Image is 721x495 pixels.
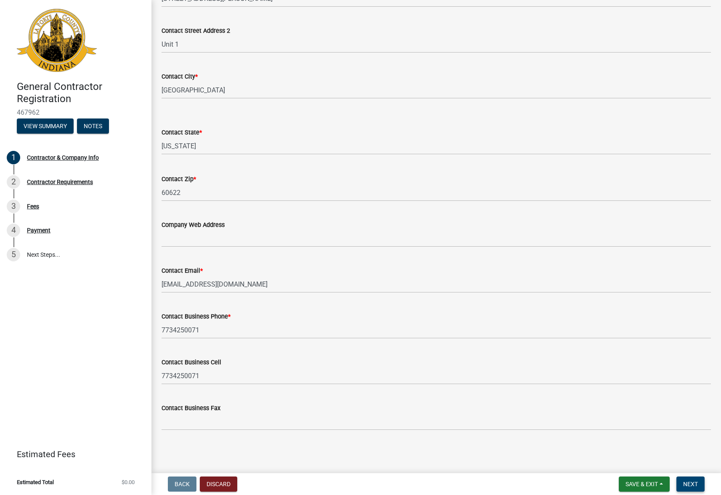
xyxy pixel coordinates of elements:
span: Back [175,481,190,487]
span: 467962 [17,108,135,116]
button: Notes [77,118,109,134]
label: Contact City [162,74,198,80]
div: Contractor Requirements [27,179,93,185]
label: Contact Street Address 2 [162,28,230,34]
a: Estimated Fees [7,446,138,463]
div: Payment [27,227,50,233]
label: Contact Business Fax [162,405,220,411]
div: 1 [7,151,20,164]
div: 4 [7,224,20,237]
span: Next [683,481,698,487]
button: View Summary [17,118,74,134]
label: Contact Business Cell [162,360,221,366]
label: Contact State [162,130,202,136]
button: Back [168,477,196,492]
div: Contractor & Company Info [27,155,99,161]
label: Contact Business Phone [162,314,231,320]
span: Estimated Total [17,479,54,485]
label: Contact Zip [162,176,196,182]
span: Save & Exit [626,481,658,487]
label: Company Web Address [162,222,225,228]
wm-modal-confirm: Notes [77,123,109,130]
button: Next [676,477,705,492]
h4: General Contractor Registration [17,81,145,105]
div: 2 [7,175,20,189]
img: La Porte County, Indiana [17,9,97,72]
label: Contact Email [162,268,203,274]
div: Fees [27,203,39,209]
button: Discard [200,477,237,492]
div: 5 [7,248,20,261]
button: Save & Exit [619,477,670,492]
wm-modal-confirm: Summary [17,123,74,130]
div: 3 [7,200,20,213]
span: $0.00 [122,479,135,485]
